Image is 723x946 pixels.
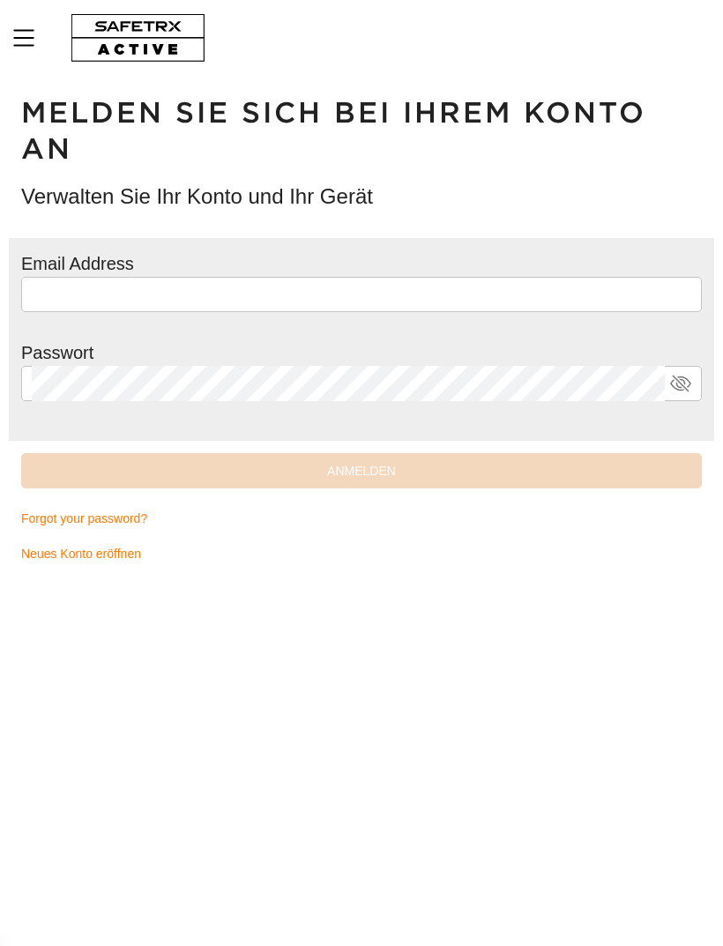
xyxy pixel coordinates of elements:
[21,343,93,362] label: Passwort
[9,19,53,56] button: MenÜ
[35,460,688,481] span: Anmelden
[21,453,702,488] button: Anmelden
[21,254,134,273] label: Email Address
[21,95,702,168] h1: Melden Sie sich bei Ihrem Konto an
[21,536,702,571] a: Neues Konto eröffnen
[21,182,702,212] h3: Verwalten Sie Ihr Konto und Ihr Gerät
[21,508,147,529] span: Forgot your password?
[21,501,702,536] a: Forgot your password?
[21,543,141,564] span: Neues Konto eröffnen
